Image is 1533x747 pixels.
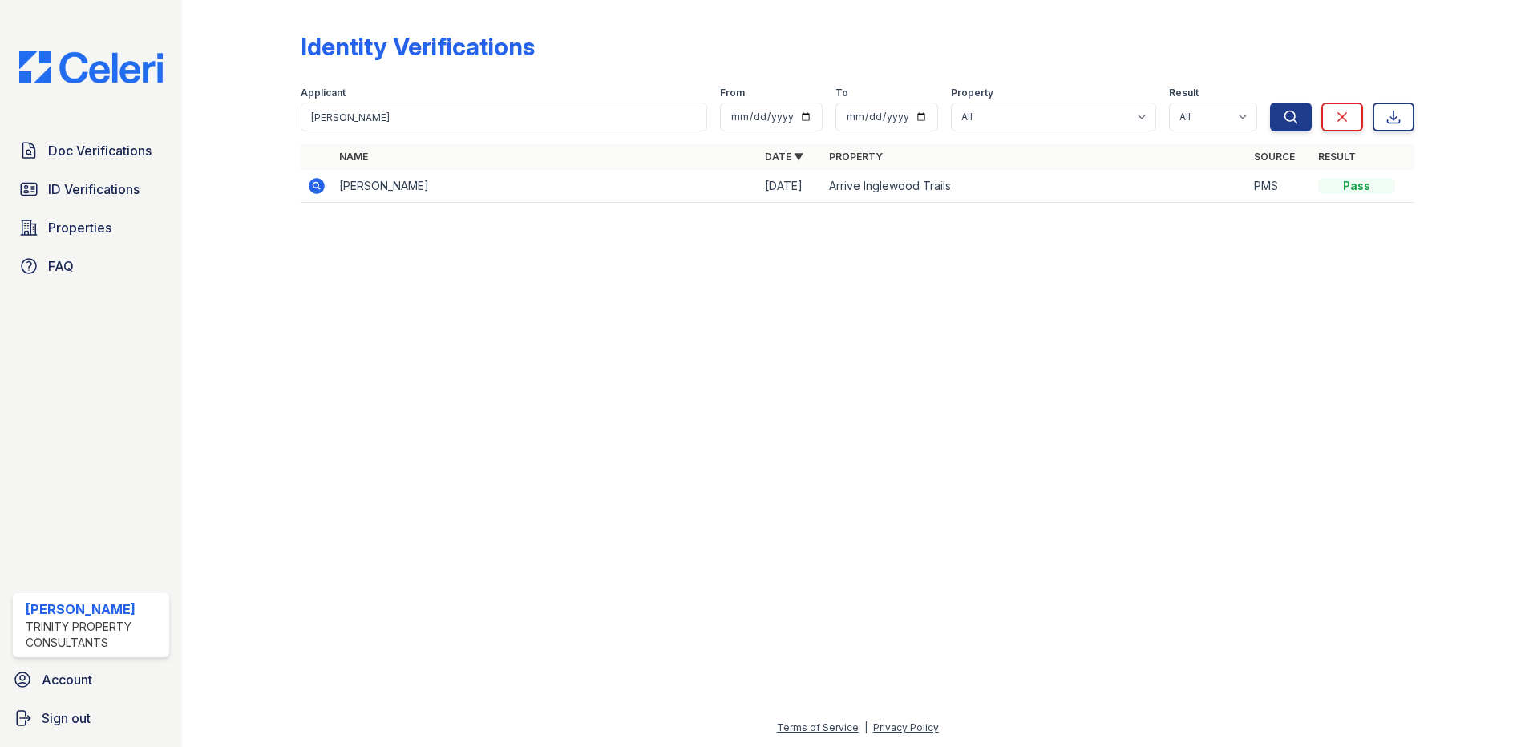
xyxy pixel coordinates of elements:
div: [PERSON_NAME] [26,600,163,619]
a: Result [1318,151,1356,163]
a: Property [829,151,883,163]
td: PMS [1248,170,1312,203]
a: Doc Verifications [13,135,169,167]
a: ID Verifications [13,173,169,205]
a: Properties [13,212,169,244]
div: Trinity Property Consultants [26,619,163,651]
label: Property [951,87,993,99]
div: Identity Verifications [301,32,535,61]
label: Result [1169,87,1199,99]
td: Arrive Inglewood Trails [823,170,1248,203]
div: | [864,721,868,733]
label: From [720,87,745,99]
td: [PERSON_NAME] [333,170,758,203]
label: Applicant [301,87,346,99]
img: CE_Logo_Blue-a8612792a0a2168367f1c8372b55b34899dd931a85d93a1a3d3e32e68fde9ad4.png [6,51,176,83]
a: Sign out [6,702,176,734]
input: Search by name or phone number [301,103,707,131]
a: Privacy Policy [873,721,939,733]
a: Source [1254,151,1295,163]
a: FAQ [13,250,169,282]
a: Name [339,151,368,163]
span: FAQ [48,256,74,276]
a: Date ▼ [765,151,803,163]
span: Account [42,670,92,689]
a: Terms of Service [777,721,859,733]
a: Account [6,664,176,696]
span: Properties [48,218,111,237]
span: Sign out [42,709,91,728]
td: [DATE] [758,170,823,203]
span: Doc Verifications [48,141,152,160]
label: To [835,87,848,99]
div: Pass [1318,178,1395,194]
span: ID Verifications [48,180,140,199]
